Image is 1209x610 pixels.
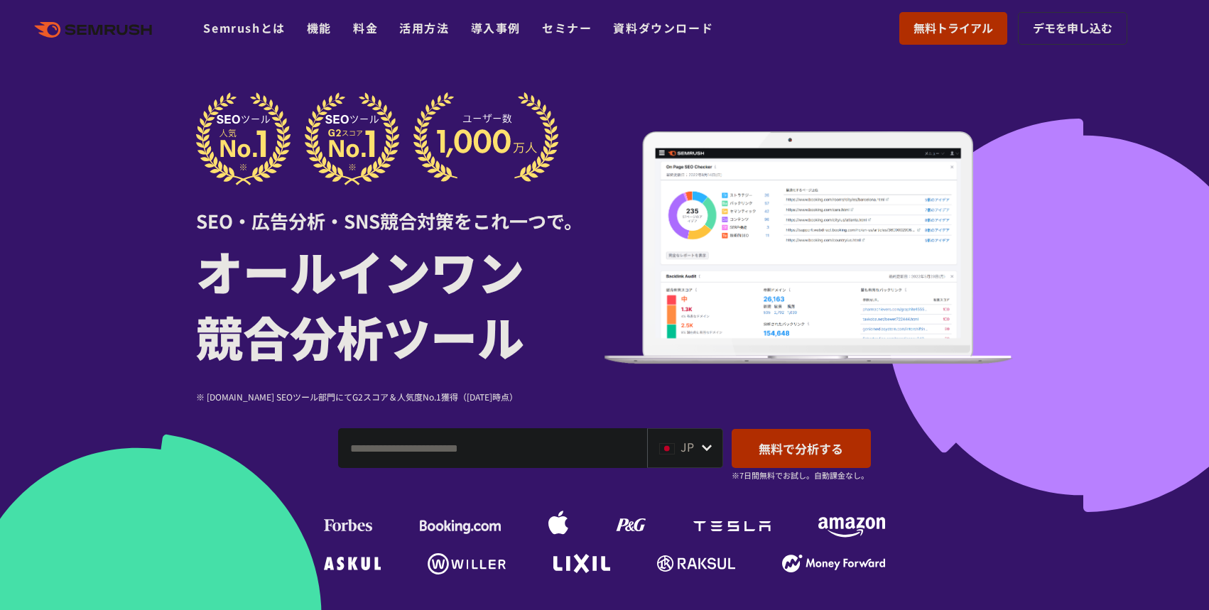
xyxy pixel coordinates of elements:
[196,238,604,369] h1: オールインワン 競合分析ツール
[471,19,521,36] a: 導入事例
[759,440,843,457] span: 無料で分析する
[353,19,378,36] a: 料金
[542,19,592,36] a: セミナー
[339,429,646,467] input: ドメイン、キーワードまたはURLを入力してください
[681,438,694,455] span: JP
[196,390,604,403] div: ※ [DOMAIN_NAME] SEOツール部門にてG2スコア＆人気度No.1獲得（[DATE]時点）
[399,19,449,36] a: 活用方法
[1018,12,1127,45] a: デモを申し込む
[732,429,871,468] a: 無料で分析する
[196,185,604,234] div: SEO・広告分析・SNS競合対策をこれ一つで。
[899,12,1007,45] a: 無料トライアル
[307,19,332,36] a: 機能
[732,469,869,482] small: ※7日間無料でお試し。自動課金なし。
[203,19,285,36] a: Semrushとは
[913,19,993,38] span: 無料トライアル
[613,19,713,36] a: 資料ダウンロード
[1033,19,1112,38] span: デモを申し込む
